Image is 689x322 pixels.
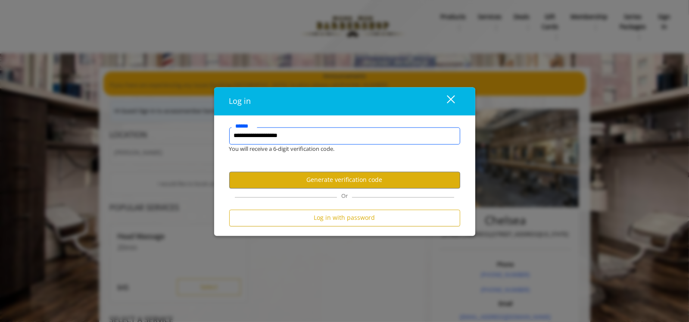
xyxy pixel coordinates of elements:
[337,192,352,200] span: Or
[431,92,460,110] button: close dialog
[229,209,460,226] button: Log in with password
[223,144,454,153] div: You will receive a 6-digit verification code.
[229,96,251,106] span: Log in
[437,95,454,108] div: close dialog
[229,172,460,188] button: Generate verification code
